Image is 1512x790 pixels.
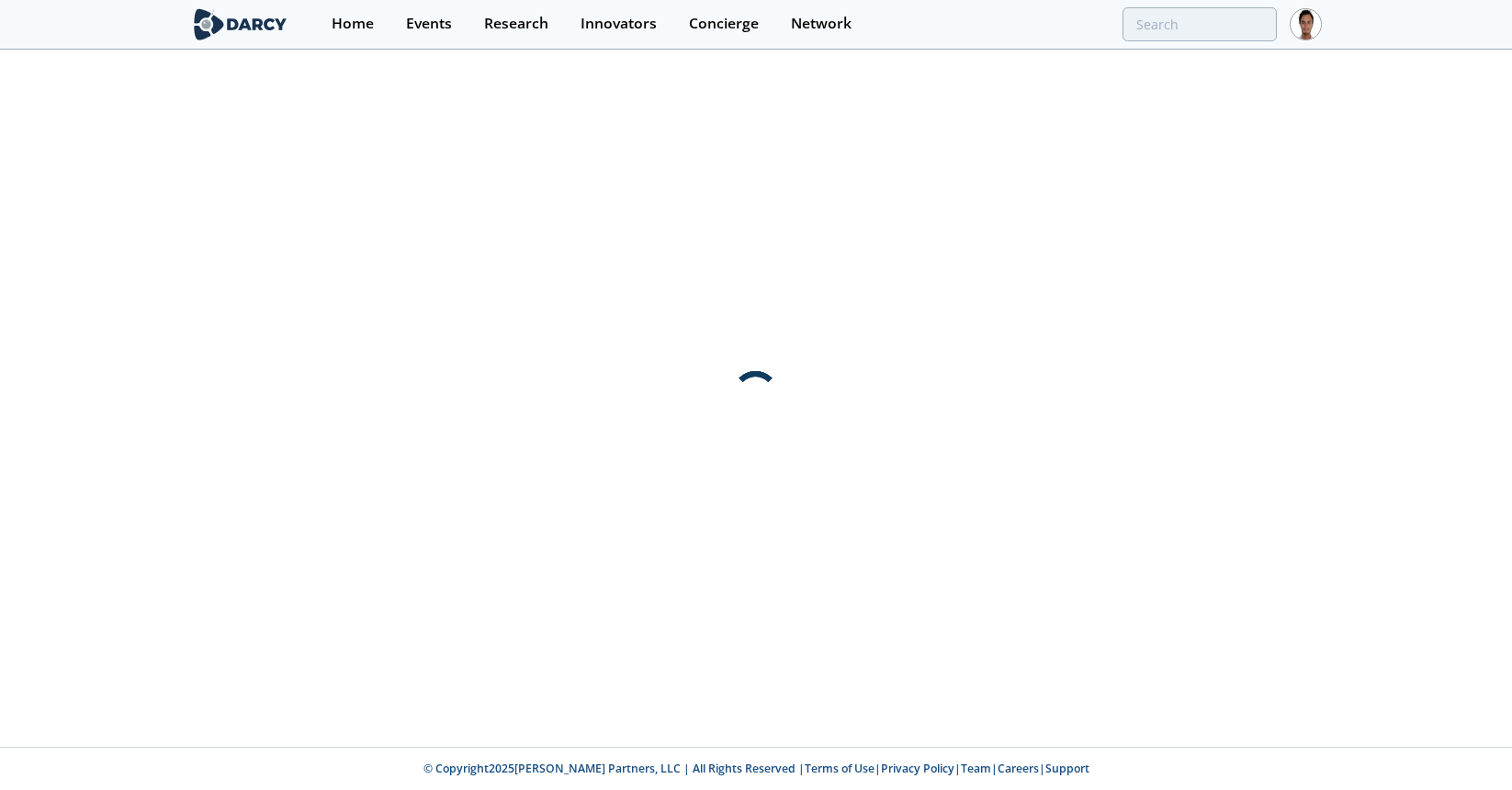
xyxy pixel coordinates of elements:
div: Research [484,17,548,31]
a: Terms of Use [805,761,874,776]
input: Advanced Search [1123,7,1277,41]
div: Events [406,17,452,31]
p: © Copyright 2025 [PERSON_NAME] Partners, LLC | All Rights Reserved | | | | | [76,761,1436,777]
div: Network [791,17,852,31]
a: Support [1045,761,1089,776]
div: Home [332,17,374,31]
img: Profile [1290,8,1322,40]
div: Concierge [689,17,759,31]
img: logo-wide.svg [190,8,290,40]
div: Innovators [581,17,657,31]
a: Careers [998,761,1039,776]
a: Team [961,761,991,776]
a: Privacy Policy [881,761,954,776]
